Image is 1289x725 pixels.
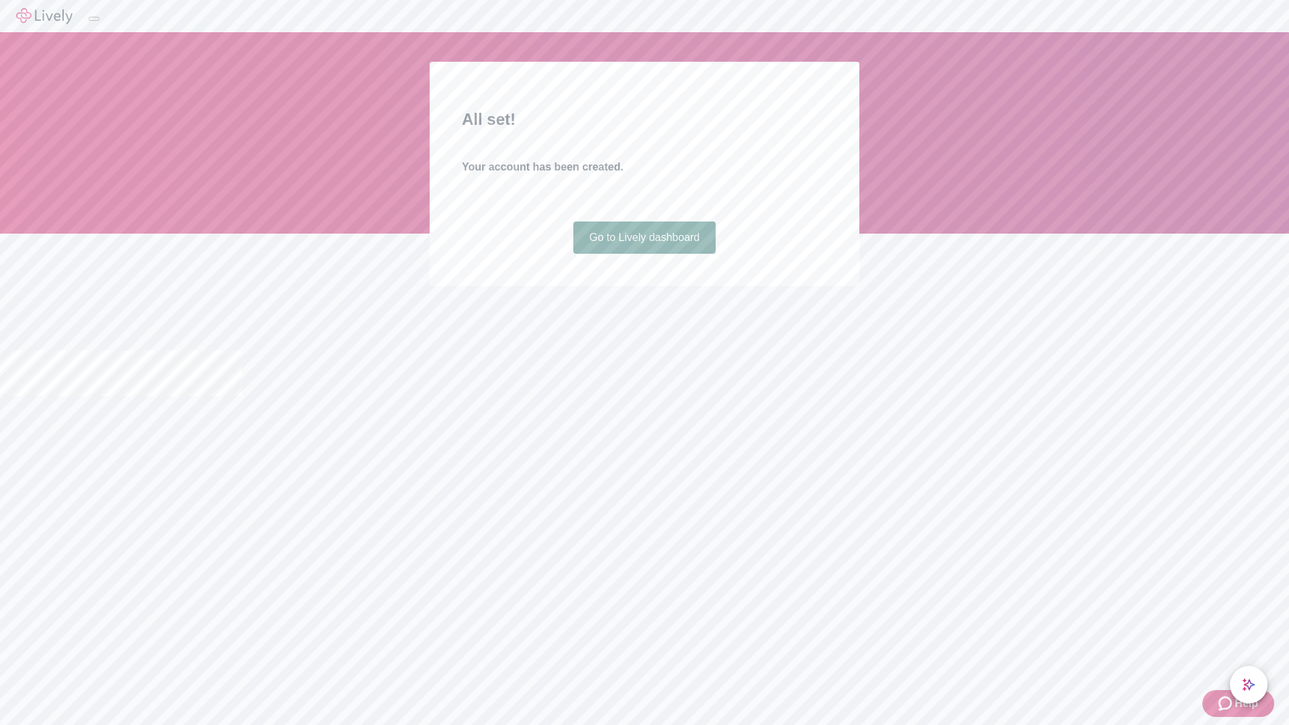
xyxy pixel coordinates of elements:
[89,17,99,21] button: Log out
[462,159,827,175] h4: Your account has been created.
[462,107,827,132] h2: All set!
[16,8,73,24] img: Lively
[1202,690,1274,717] button: Zendesk support iconHelp
[1230,666,1268,704] button: chat
[1235,695,1258,712] span: Help
[1242,678,1255,691] svg: Lively AI Assistant
[573,222,716,254] a: Go to Lively dashboard
[1219,695,1235,712] svg: Zendesk support icon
